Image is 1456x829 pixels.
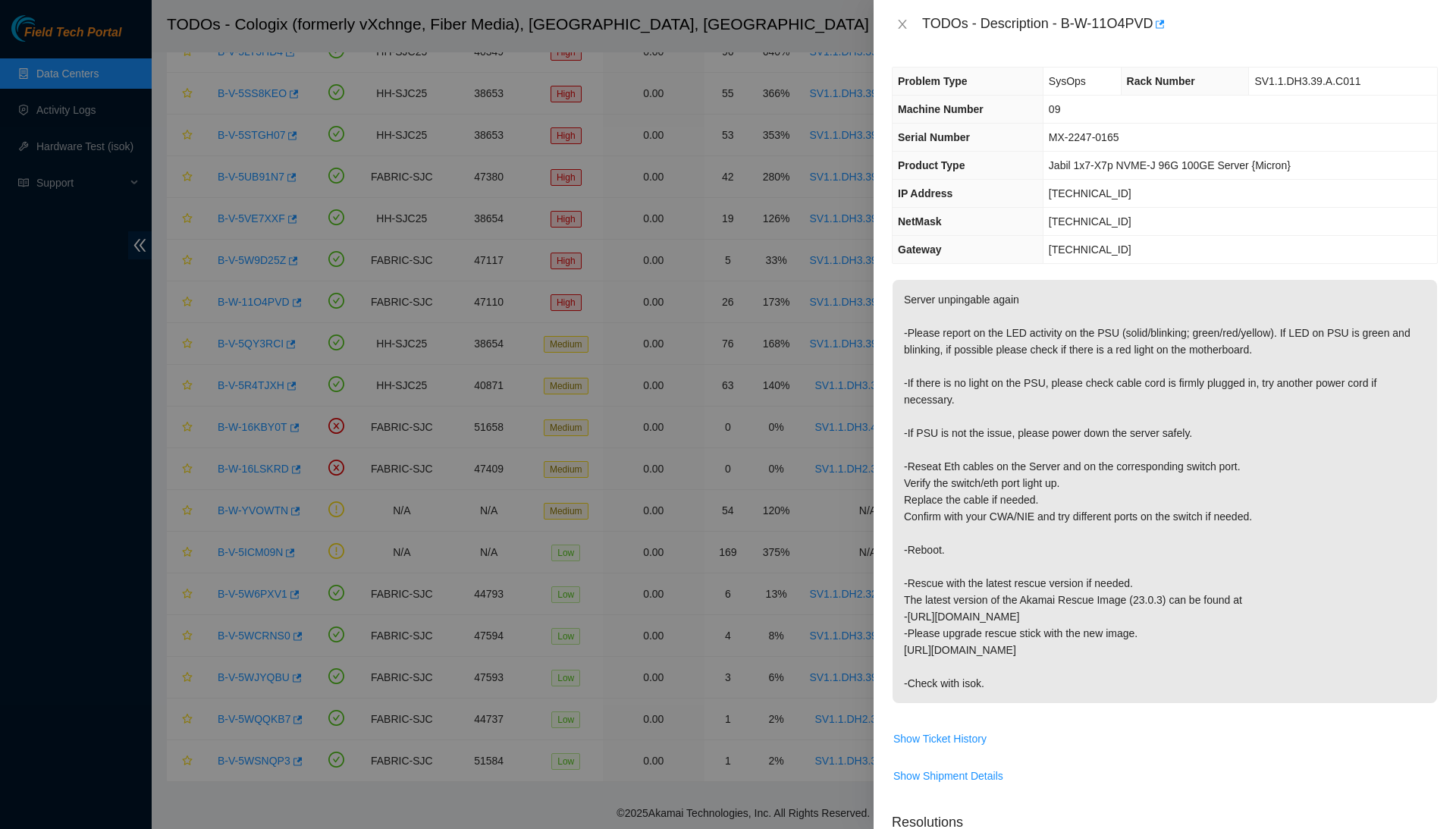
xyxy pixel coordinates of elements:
span: SV1.1.DH3.39.A.C011 [1254,75,1360,87]
span: close [896,18,908,30]
span: SysOps [1049,75,1086,87]
span: Machine Number [898,103,984,115]
span: Problem Type [898,75,968,87]
span: NetMask [898,215,942,228]
span: [TECHNICAL_ID] [1049,243,1131,256]
span: [TECHNICAL_ID] [1049,187,1131,199]
span: Rack Number [1127,75,1195,87]
div: TODOs - Description - B-W-11O4PVD [922,12,1438,36]
span: Product Type [898,159,965,171]
span: IP Address [898,187,952,199]
span: 09 [1049,103,1061,115]
span: [TECHNICAL_ID] [1049,215,1131,228]
button: Close [892,17,913,32]
span: Show Shipment Details [893,768,1003,784]
button: Show Ticket History [893,727,987,751]
span: Show Ticket History [893,730,987,747]
p: Server unpingable again -Please report on the LED activity on the PSU (solid/blinking; green/red/... [893,280,1437,703]
span: Serial Number [898,131,970,143]
span: Gateway [898,243,942,256]
span: MX-2247-0165 [1049,131,1119,143]
button: Show Shipment Details [893,764,1004,788]
span: Jabil 1x7-X7p NVME-J 96G 100GE Server {Micron} [1049,159,1291,171]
